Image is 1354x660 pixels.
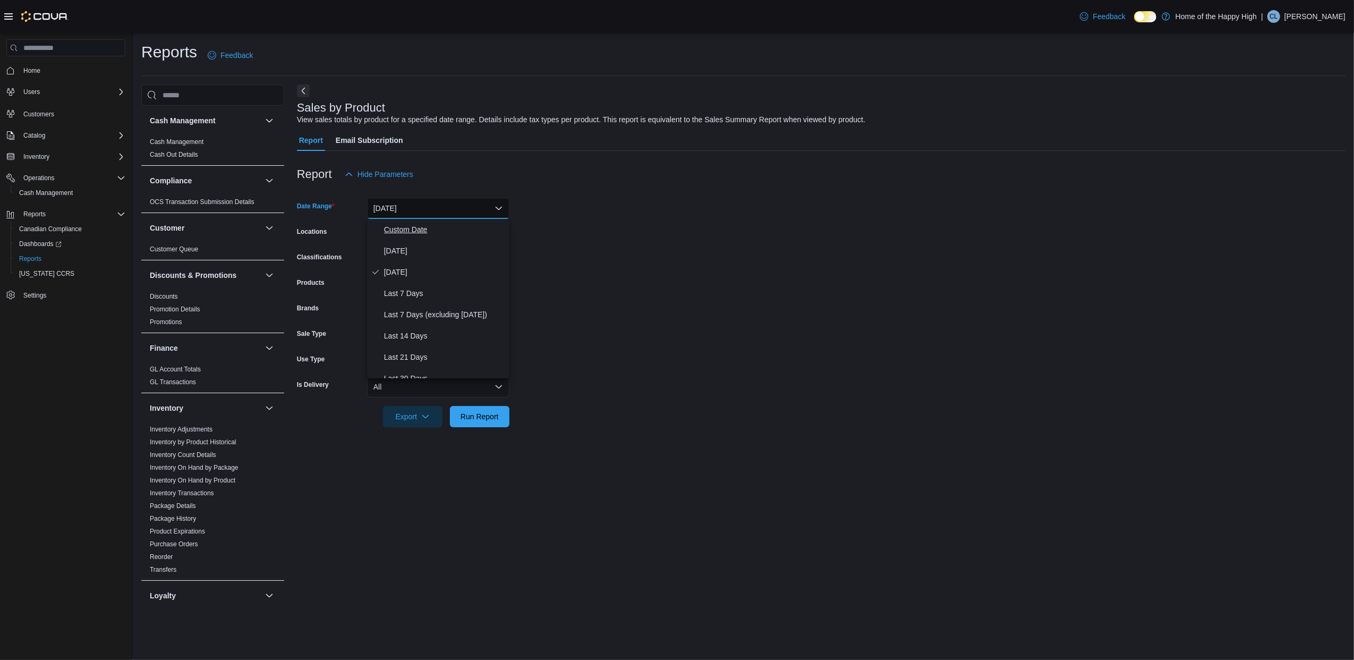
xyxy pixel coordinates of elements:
[389,406,436,427] span: Export
[15,267,125,280] span: Washington CCRS
[150,515,196,522] a: Package History
[297,329,326,338] label: Sale Type
[263,342,276,354] button: Finance
[23,210,46,218] span: Reports
[2,128,130,143] button: Catalog
[367,376,509,397] button: All
[384,266,505,278] span: [DATE]
[357,169,413,180] span: Hide Parameters
[297,278,325,287] label: Products
[23,153,49,161] span: Inventory
[11,185,130,200] button: Cash Management
[19,150,125,163] span: Inventory
[141,363,284,393] div: Finance
[23,66,40,75] span: Home
[297,114,865,125] div: View sales totals by product for a specified date range. Details include tax types per product. T...
[1134,11,1156,22] input: Dark Mode
[150,553,173,561] span: Reorder
[299,130,323,151] span: Report
[384,244,505,257] span: [DATE]
[6,58,125,331] nav: Complex example
[11,266,130,281] button: [US_STATE] CCRS
[150,150,198,159] span: Cash Out Details
[15,252,46,265] a: Reports
[15,187,77,199] a: Cash Management
[15,187,125,199] span: Cash Management
[150,293,178,300] a: Discounts
[150,438,236,446] span: Inventory by Product Historical
[19,269,74,278] span: [US_STATE] CCRS
[150,489,214,497] a: Inventory Transactions
[263,269,276,282] button: Discounts & Promotions
[19,86,44,98] button: Users
[23,131,45,140] span: Catalog
[150,223,184,233] h3: Customer
[297,168,332,181] h3: Report
[15,238,66,250] a: Dashboards
[19,150,54,163] button: Inventory
[1176,10,1257,23] p: Home of the Happy High
[297,304,319,312] label: Brands
[150,378,196,386] a: GL Transactions
[19,172,125,184] span: Operations
[263,589,276,602] button: Loyalty
[2,207,130,222] button: Reports
[2,171,130,185] button: Operations
[19,225,82,233] span: Canadian Compliance
[150,270,261,281] button: Discounts & Promotions
[23,88,40,96] span: Users
[150,565,176,574] span: Transfers
[19,189,73,197] span: Cash Management
[23,174,55,182] span: Operations
[19,208,125,221] span: Reports
[150,318,182,326] a: Promotions
[150,502,196,510] span: Package Details
[1076,6,1129,27] a: Feedback
[15,238,125,250] span: Dashboards
[1134,22,1135,23] span: Dark Mode
[150,343,261,353] button: Finance
[141,423,284,580] div: Inventory
[150,270,236,281] h3: Discounts & Promotions
[150,366,201,373] a: GL Account Totals
[367,198,509,219] button: [DATE]
[150,223,261,233] button: Customer
[23,110,54,119] span: Customers
[1270,10,1278,23] span: CL
[19,129,49,142] button: Catalog
[141,196,284,213] div: Compliance
[150,463,239,472] span: Inventory On Hand by Package
[461,411,499,422] span: Run Report
[150,151,198,158] a: Cash Out Details
[150,540,198,548] span: Purchase Orders
[19,64,45,77] a: Home
[150,464,239,471] a: Inventory On Hand by Package
[1284,10,1346,23] p: [PERSON_NAME]
[150,590,261,601] button: Loyalty
[150,590,176,601] h3: Loyalty
[2,84,130,99] button: Users
[297,355,325,363] label: Use Type
[384,287,505,300] span: Last 7 Days
[141,136,284,165] div: Cash Management
[150,451,216,459] a: Inventory Count Details
[150,306,200,313] a: Promotion Details
[150,553,173,561] a: Reorder
[367,219,509,378] div: Select listbox
[150,246,198,253] a: Customer Queue
[150,502,196,510] a: Package Details
[19,289,125,302] span: Settings
[384,223,505,236] span: Custom Date
[15,223,86,235] a: Canadian Compliance
[150,527,205,536] span: Product Expirations
[203,45,257,66] a: Feedback
[150,292,178,301] span: Discounts
[150,477,235,484] a: Inventory On Hand by Product
[150,138,203,146] a: Cash Management
[220,50,253,61] span: Feedback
